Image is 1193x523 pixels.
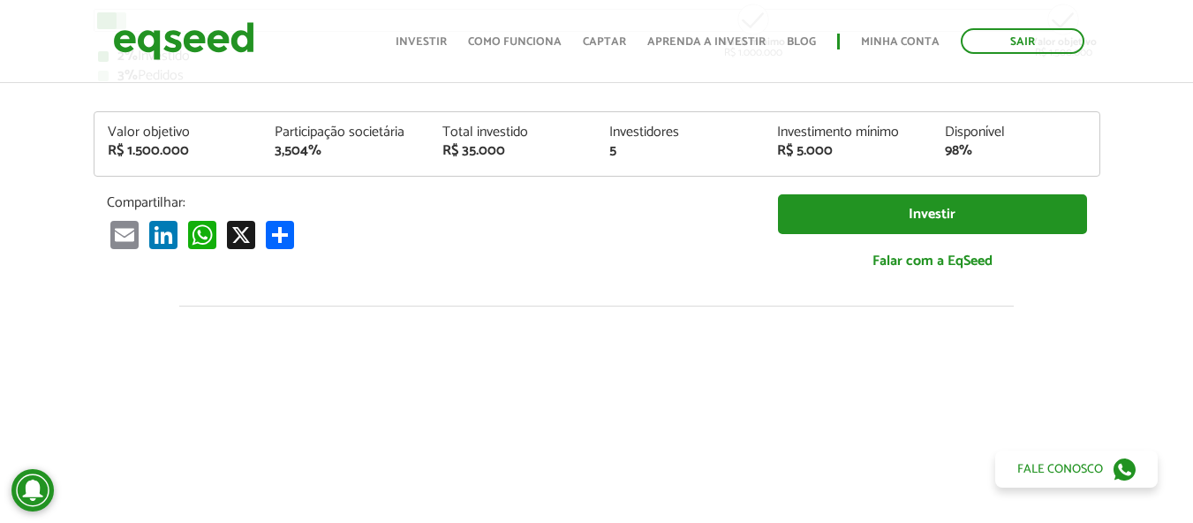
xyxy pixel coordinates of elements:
[108,144,249,158] div: R$ 1.500.000
[113,18,254,64] img: EqSeed
[146,220,181,249] a: LinkedIn
[107,194,751,211] p: Compartilhar:
[961,28,1084,54] a: Sair
[275,125,416,140] div: Participação societária
[223,220,259,249] a: X
[442,144,584,158] div: R$ 35.000
[777,125,918,140] div: Investimento mínimo
[583,36,626,48] a: Captar
[275,144,416,158] div: 3,504%
[778,194,1087,234] a: Investir
[185,220,220,249] a: WhatsApp
[861,36,940,48] a: Minha conta
[778,243,1087,279] a: Falar com a EqSeed
[995,451,1158,488] a: Fale conosco
[787,36,816,48] a: Blog
[442,125,584,140] div: Total investido
[609,144,751,158] div: 5
[777,144,918,158] div: R$ 5.000
[108,125,249,140] div: Valor objetivo
[468,36,562,48] a: Como funciona
[262,220,298,249] a: Compartilhar
[647,36,766,48] a: Aprenda a investir
[945,125,1086,140] div: Disponível
[609,125,751,140] div: Investidores
[396,36,447,48] a: Investir
[945,144,1086,158] div: 98%
[107,220,142,249] a: Email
